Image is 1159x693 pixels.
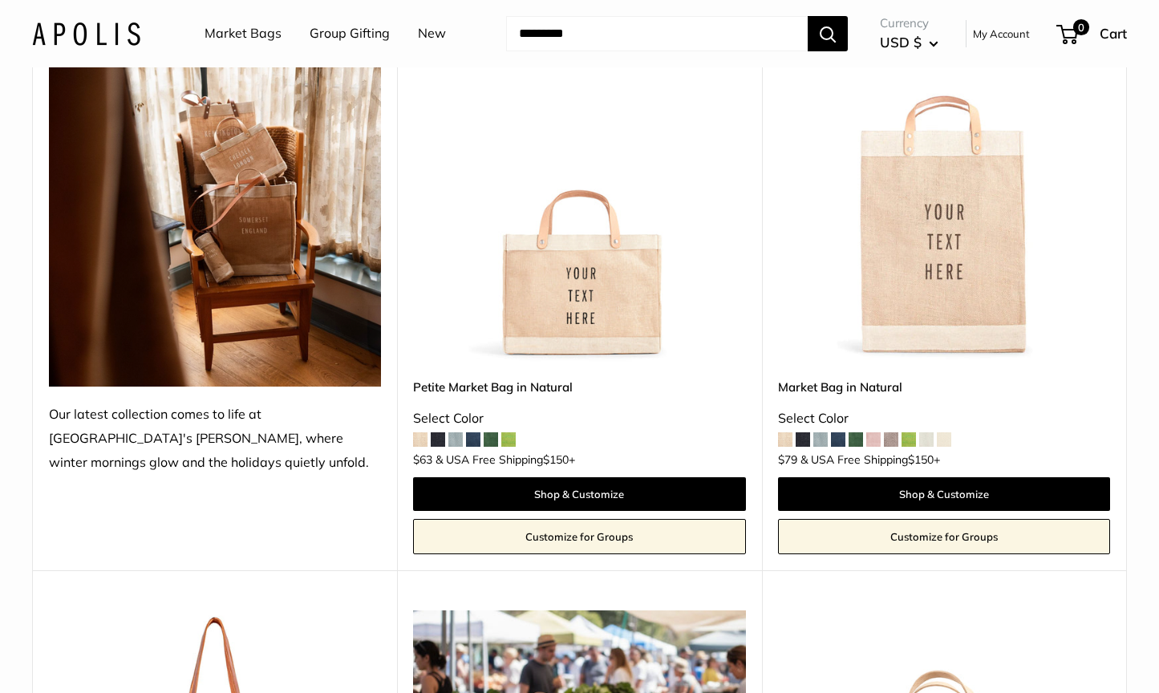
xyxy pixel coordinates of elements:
[1073,19,1089,35] span: 0
[808,16,848,51] button: Search
[413,407,745,431] div: Select Color
[778,519,1110,554] a: Customize for Groups
[32,22,140,45] img: Apolis
[800,454,940,465] span: & USA Free Shipping +
[880,12,938,34] span: Currency
[413,452,432,467] span: $63
[880,30,938,55] button: USD $
[413,30,745,362] img: Petite Market Bag in Natural
[506,16,808,51] input: Search...
[543,452,569,467] span: $150
[49,30,381,387] img: Our latest collection comes to life at UK's Estelle Manor, where winter mornings glow and the hol...
[778,378,1110,396] a: Market Bag in Natural
[49,403,381,475] div: Our latest collection comes to life at [GEOGRAPHIC_DATA]'s [PERSON_NAME], where winter mornings g...
[413,378,745,396] a: Petite Market Bag in Natural
[778,452,797,467] span: $79
[413,519,745,554] a: Customize for Groups
[205,22,282,46] a: Market Bags
[413,30,745,362] a: Petite Market Bag in NaturalPetite Market Bag in Natural
[778,30,1110,362] img: Market Bag in Natural
[880,34,922,51] span: USD $
[418,22,446,46] a: New
[1058,21,1127,47] a: 0 Cart
[973,24,1030,43] a: My Account
[310,22,390,46] a: Group Gifting
[413,477,745,511] a: Shop & Customize
[778,407,1110,431] div: Select Color
[778,30,1110,362] a: Market Bag in NaturalMarket Bag in Natural
[908,452,934,467] span: $150
[778,477,1110,511] a: Shop & Customize
[1100,25,1127,42] span: Cart
[436,454,575,465] span: & USA Free Shipping +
